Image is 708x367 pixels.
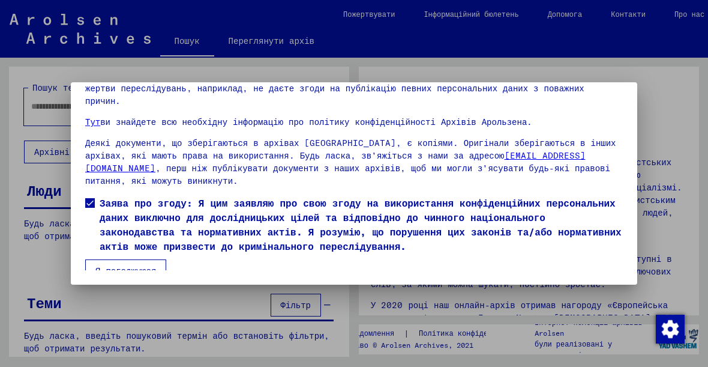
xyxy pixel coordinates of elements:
[85,117,100,127] a: Тут
[95,265,156,276] font: Я погоджуюся
[85,259,166,282] button: Я погоджуюся
[100,117,532,127] font: ви знайдете всю необхідну інформацію про політику конфіденційності Архівів Арользена.
[85,163,610,186] font: , перш ніж публікувати документи з наших архівів, щоб ми могли з’ясувати будь-які правові питання...
[656,315,685,344] img: Зміна згоди
[85,138,616,161] font: Деякі документи, що зберігаються в архівах [GEOGRAPHIC_DATA], є копіями. Оригінали зберігаються в...
[85,70,596,106] font: якщо ви, як особа, яку особисто торкнулися переслідування, або як родич жертви переслідувань, нап...
[100,197,622,252] font: Заява про згоду: Я цим заявляю про свою згоду на використання конфіденційних персональних даних в...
